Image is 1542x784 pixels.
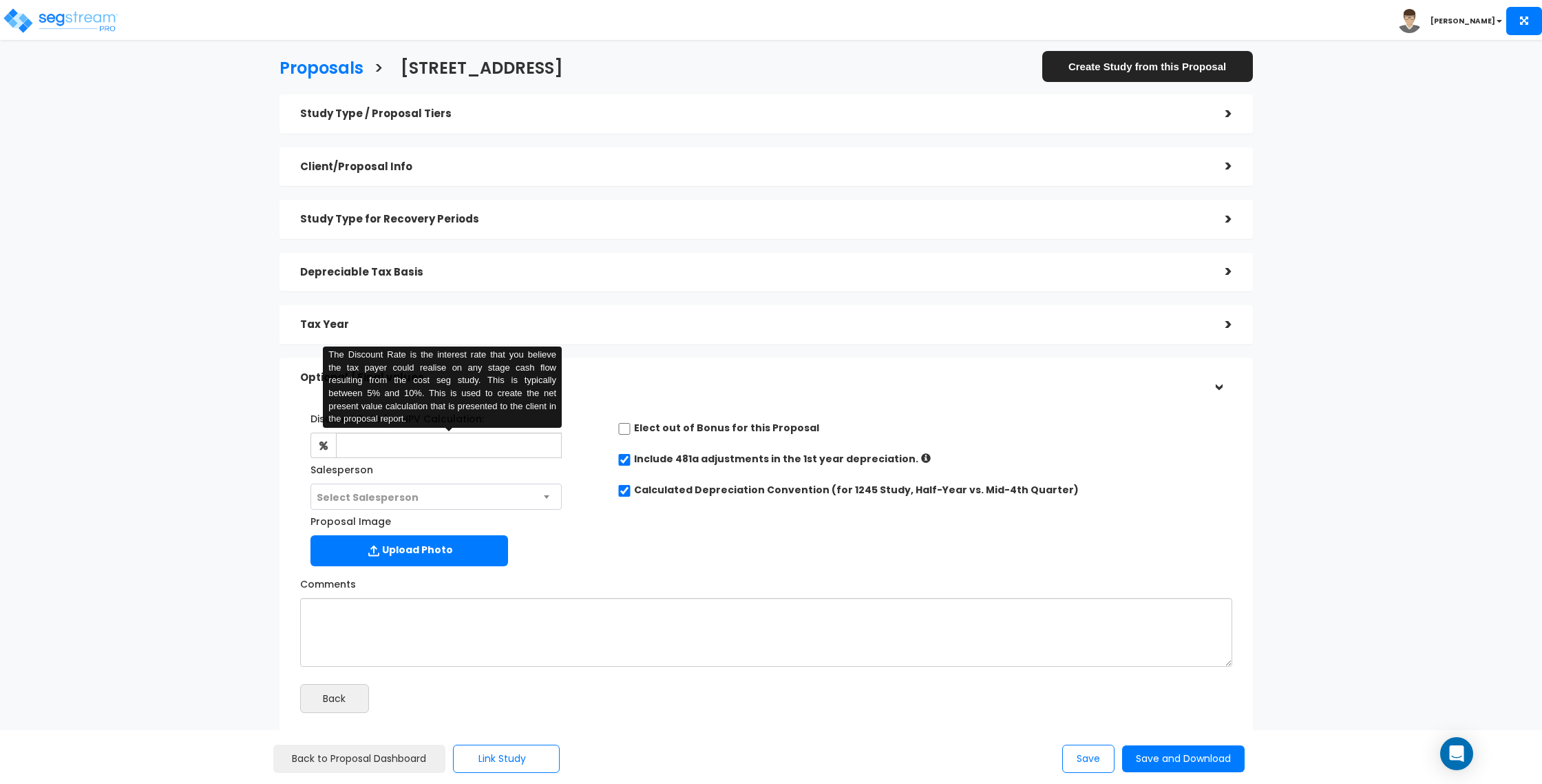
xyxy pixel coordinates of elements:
b: [PERSON_NAME] [1430,16,1495,26]
label: Calculated Depreciation Convention (for 1245 Study, Half-Year vs. Mid-4th Quarter) [634,483,1079,497]
h3: Proposals [279,59,363,81]
label: Upload Photo [310,535,508,566]
h5: Client/Proposal Info [300,161,1205,173]
label: Comments [300,572,356,591]
h3: > [374,59,383,81]
h5: Optional / Final values [300,372,1205,384]
div: > [1205,209,1232,230]
img: avatar.png [1397,9,1422,33]
button: Save and Download [1122,745,1245,772]
img: Upload Icon [366,542,382,559]
a: [STREET_ADDRESS] [390,45,563,87]
div: > [1205,103,1232,125]
div: > [1205,314,1232,336]
a: Create Study from this Proposal [1042,51,1253,82]
i: If checked: Increased depreciation = Aggregated Post-Study (up to Tax Year) – Prior Accumulated D... [921,453,931,463]
h5: Study Type / Proposal Tiers [300,108,1205,120]
label: Include 481a adjustments in the 1st year depreciation. [634,452,918,466]
button: Back [300,684,369,713]
label: Discount Rate for NPV Calculation: [310,407,484,426]
h3: [STREET_ADDRESS] [401,59,563,81]
div: > [1205,261,1232,282]
h5: Depreciable Tax Basis [300,267,1205,278]
div: > [1207,364,1229,391]
a: Proposals [269,45,363,87]
a: Back to Proposal Dashboard [273,745,445,773]
h5: Tax Year [300,319,1205,331]
div: Open Intercom Messenger [1440,737,1473,770]
div: The Discount Rate is the interest rate that you believe the tax payer could realise on any stage ... [323,347,562,427]
label: Salesperson [310,458,373,477]
div: > [1205,156,1232,177]
label: Elect out of Bonus for this Proposal [634,421,819,435]
label: Proposal Image [310,510,391,528]
button: Link Study [453,745,560,773]
button: Save [1062,745,1115,773]
img: logo_pro_r.png [2,7,119,34]
span: Select Salesperson [317,491,419,504]
h5: Study Type for Recovery Periods [300,214,1205,225]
